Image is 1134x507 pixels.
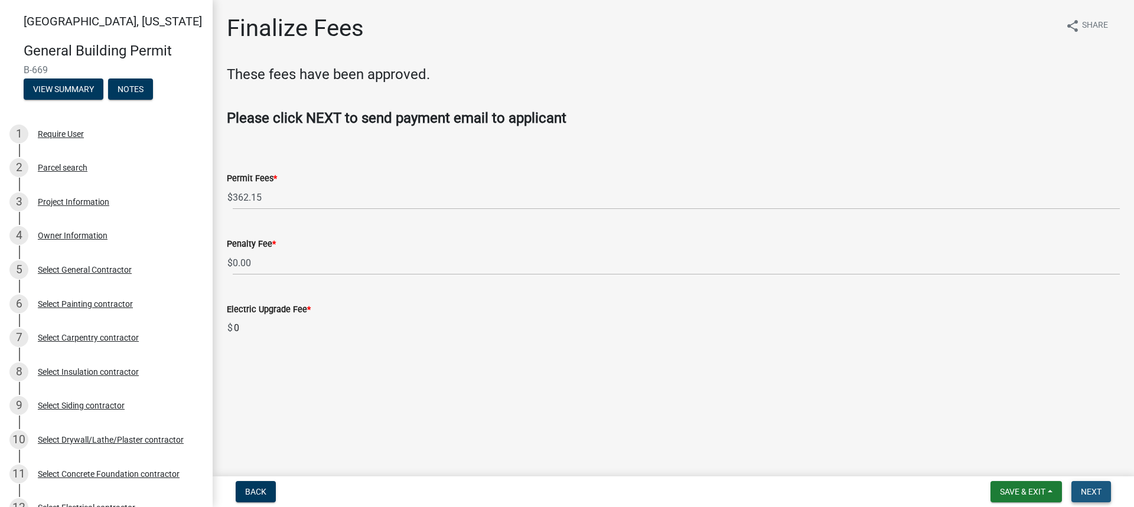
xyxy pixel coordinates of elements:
div: Project Information [38,198,109,206]
div: 2 [9,158,28,177]
span: $ [227,185,233,210]
div: 8 [9,362,28,381]
button: View Summary [24,78,103,100]
div: Parcel search [38,163,87,172]
button: Save & Exit [990,481,1062,502]
div: Select General Contractor [38,266,132,274]
div: Select Drywall/Lathe/Plaster contractor [38,436,184,444]
div: Select Carpentry contractor [38,333,139,342]
strong: Please click NEXT to send payment email to applicant [227,110,566,126]
h1: Finalize Fees [227,14,364,42]
div: 6 [9,295,28,313]
div: 7 [9,328,28,347]
div: 4 [9,226,28,245]
div: 10 [9,430,28,449]
button: Back [236,481,276,502]
label: Permit Fees [227,175,277,183]
div: 9 [9,396,28,415]
span: Share [1082,19,1108,33]
span: $ [227,251,233,275]
div: Select Painting contractor [38,300,133,308]
span: Next [1081,487,1102,496]
label: Electric Upgrade Fee [227,306,311,314]
i: share [1065,19,1080,33]
span: $ [227,316,233,340]
div: Select Insulation contractor [38,368,139,376]
button: shareShare [1056,14,1117,37]
button: Notes [108,78,153,100]
div: 3 [9,192,28,211]
div: Require User [38,130,84,138]
span: Back [245,487,266,496]
div: 11 [9,465,28,483]
wm-modal-confirm: Notes [108,85,153,94]
h4: General Building Permit [24,42,203,60]
wm-modal-confirm: Summary [24,85,103,94]
span: B-669 [24,64,189,76]
span: Save & Exit [1000,487,1045,496]
div: Select Siding contractor [38,401,125,410]
label: Penalty Fee [227,240,276,248]
div: 5 [9,260,28,279]
div: 1 [9,125,28,143]
span: [GEOGRAPHIC_DATA], [US_STATE] [24,14,202,28]
button: Next [1071,481,1111,502]
h4: These fees have been approved. [227,66,1120,83]
div: Owner Information [38,231,107,240]
div: Select Concrete Foundation contractor [38,470,180,478]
